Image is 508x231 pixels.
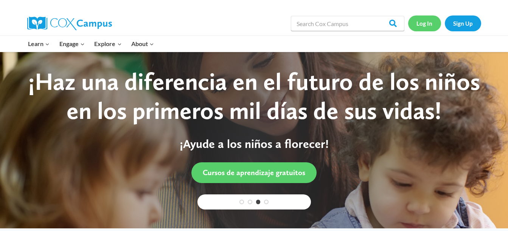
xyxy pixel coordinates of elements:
a: Cursos de aprendizaje gratuitos [191,162,317,183]
nav: Primary Navigation [23,36,159,52]
a: 4 [264,200,269,204]
p: ¡Ayude a los niños a florecer! [18,137,491,151]
button: Child menu of Explore [90,36,127,52]
button: Child menu of Learn [23,36,55,52]
img: Cox Campus [27,17,112,30]
button: Child menu of Engage [54,36,90,52]
input: Search Cox Campus [291,16,404,31]
a: 3 [256,200,261,204]
nav: Secondary Navigation [408,15,481,31]
button: Child menu of About [126,36,159,52]
a: Sign Up [445,15,481,31]
span: Cursos de aprendizaje gratuitos [203,168,305,177]
div: ¡Haz una diferencia en el futuro de los niños en los primeros mil días de sus vidas! [18,67,491,125]
a: Log In [408,15,441,31]
a: 2 [248,200,252,204]
a: 1 [239,200,244,204]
